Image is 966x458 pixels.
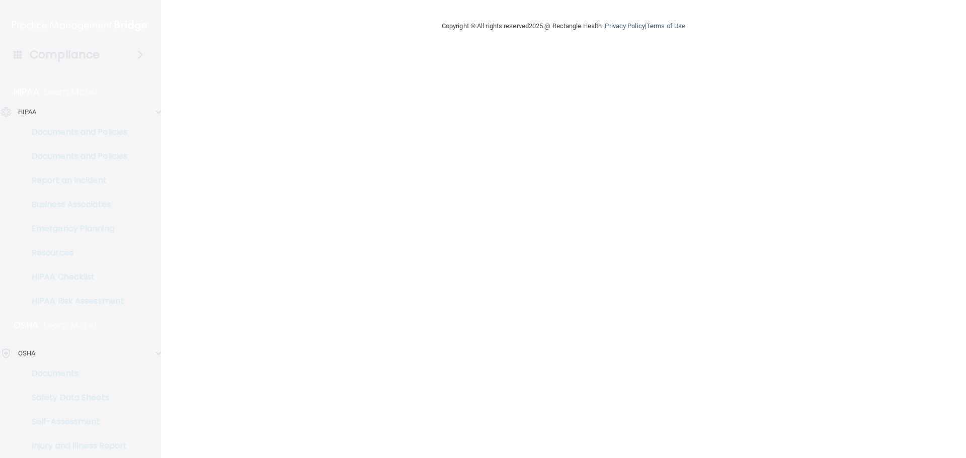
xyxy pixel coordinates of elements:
p: HIPAA Checklist [7,272,144,282]
p: Resources [7,248,144,258]
p: Documents [7,369,144,379]
p: Learn More! [44,86,98,98]
p: HIPAA Risk Assessment [7,296,144,306]
p: HIPAA [18,106,37,118]
p: Emergency Planning [7,224,144,234]
p: OSHA [14,319,39,331]
p: Self-Assessment [7,417,144,427]
p: Documents and Policies [7,151,144,161]
a: Privacy Policy [605,22,645,30]
p: Report an Incident [7,175,144,186]
a: Terms of Use [647,22,685,30]
img: PMB logo [12,16,149,36]
p: Documents and Policies [7,127,144,137]
p: Learn More! [44,319,97,331]
p: Injury and Illness Report [7,441,144,451]
div: Copyright © All rights reserved 2025 @ Rectangle Health | | [380,10,747,42]
p: Safety Data Sheets [7,393,144,403]
h4: Compliance [30,48,100,62]
p: Business Associates [7,200,144,210]
p: HIPAA [14,86,39,98]
p: OSHA [18,347,35,359]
